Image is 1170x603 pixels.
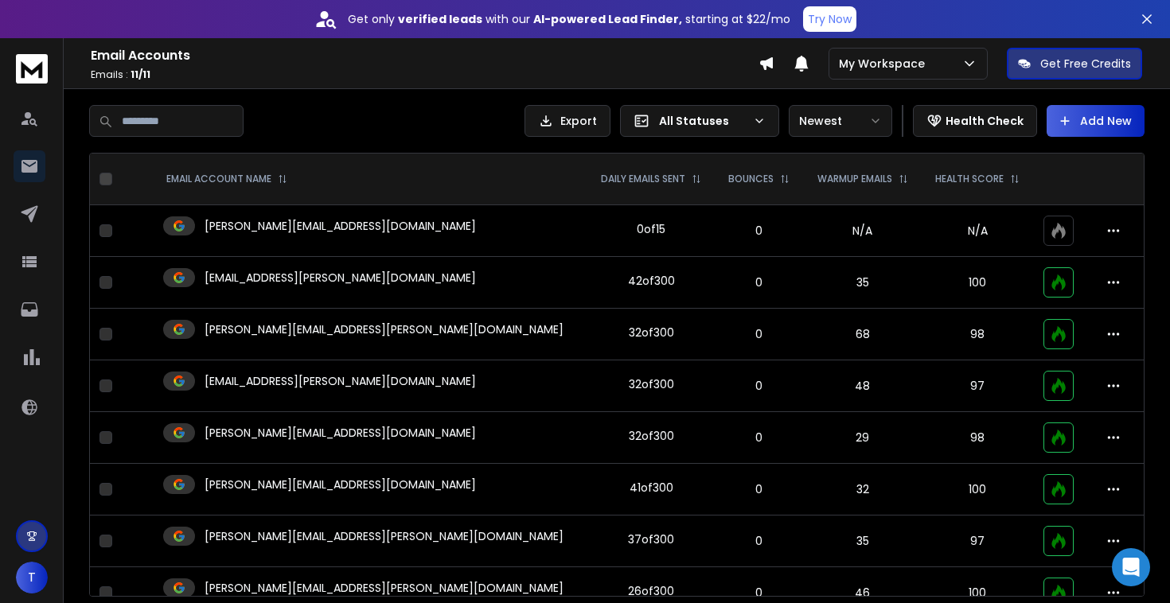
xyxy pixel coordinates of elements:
[803,464,922,515] td: 32
[205,477,476,492] p: [PERSON_NAME][EMAIL_ADDRESS][DOMAIN_NAME]
[1112,548,1150,586] div: Open Intercom Messenger
[803,205,922,257] td: N/A
[803,412,922,464] td: 29
[659,113,747,129] p: All Statuses
[808,11,852,27] p: Try Now
[913,105,1037,137] button: Health Check
[205,373,476,389] p: [EMAIL_ADDRESS][PERSON_NAME][DOMAIN_NAME]
[1047,105,1145,137] button: Add New
[724,326,794,342] p: 0
[922,360,1033,412] td: 97
[628,273,675,289] div: 42 of 300
[817,173,892,185] p: WARMUP EMAILS
[525,105,610,137] button: Export
[922,464,1033,515] td: 100
[629,376,674,392] div: 32 of 300
[1040,56,1131,72] p: Get Free Credits
[628,531,674,547] div: 37 of 300
[533,11,682,27] strong: AI-powered Lead Finder,
[724,430,794,445] p: 0
[922,515,1033,567] td: 97
[166,173,287,185] div: EMAIL ACCOUNT NAME
[803,515,922,567] td: 35
[724,585,794,601] p: 0
[629,428,674,444] div: 32 of 300
[803,6,856,32] button: Try Now
[205,580,564,596] p: [PERSON_NAME][EMAIL_ADDRESS][PERSON_NAME][DOMAIN_NAME]
[629,325,674,340] div: 32 of 300
[803,309,922,360] td: 68
[628,583,674,599] div: 26 of 300
[205,321,564,337] p: [PERSON_NAME][EMAIL_ADDRESS][PERSON_NAME][DOMAIN_NAME]
[728,173,774,185] p: BOUNCES
[630,480,673,496] div: 41 of 300
[601,173,685,185] p: DAILY EMAILS SENT
[922,309,1033,360] td: 98
[91,46,759,65] h1: Email Accounts
[637,221,665,237] div: 0 of 15
[724,274,794,290] p: 0
[724,533,794,549] p: 0
[803,257,922,309] td: 35
[205,528,564,544] p: [PERSON_NAME][EMAIL_ADDRESS][PERSON_NAME][DOMAIN_NAME]
[205,425,476,441] p: [PERSON_NAME][EMAIL_ADDRESS][DOMAIN_NAME]
[16,562,48,593] button: T
[1007,48,1142,80] button: Get Free Credits
[922,257,1033,309] td: 100
[789,105,892,137] button: Newest
[946,113,1024,129] p: Health Check
[724,378,794,394] p: 0
[803,360,922,412] td: 48
[205,218,476,234] p: [PERSON_NAME][EMAIL_ADDRESS][DOMAIN_NAME]
[205,270,476,286] p: [EMAIL_ADDRESS][PERSON_NAME][DOMAIN_NAME]
[131,68,150,81] span: 11 / 11
[922,412,1033,464] td: 98
[91,68,759,81] p: Emails :
[348,11,790,27] p: Get only with our starting at $22/mo
[931,223,1024,239] p: N/A
[839,56,931,72] p: My Workspace
[935,173,1004,185] p: HEALTH SCORE
[16,54,48,84] img: logo
[724,481,794,497] p: 0
[398,11,482,27] strong: verified leads
[724,223,794,239] p: 0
